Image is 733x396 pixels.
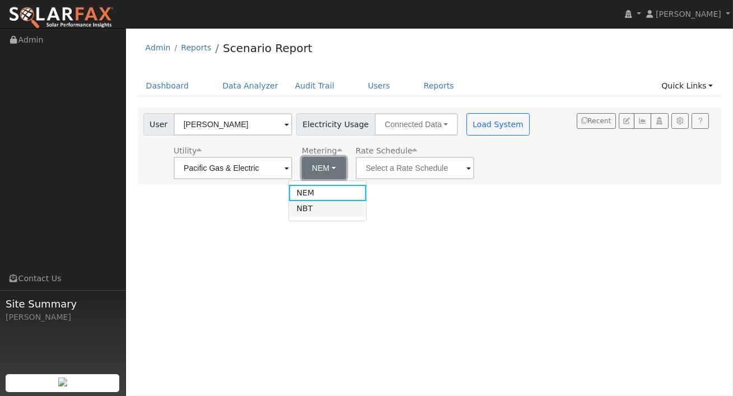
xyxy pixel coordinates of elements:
button: Recent [577,113,616,129]
a: Dashboard [138,76,198,96]
span: Electricity Usage [296,113,375,136]
img: retrieve [58,378,67,386]
a: Reports [181,43,211,52]
div: [PERSON_NAME] [6,311,120,323]
button: NEM [302,157,346,179]
button: Connected Data [375,113,458,136]
button: Edit User [619,113,634,129]
button: Settings [671,113,689,129]
input: Select a User [174,113,292,136]
a: NEM [289,185,367,201]
span: Site Summary [6,296,120,311]
button: Multi-Series Graph [634,113,651,129]
a: NBT [289,201,367,217]
a: Scenario Report [223,41,312,55]
img: SolarFax [8,6,114,30]
a: Admin [146,43,171,52]
a: Reports [415,76,463,96]
a: Audit Trail [287,76,343,96]
a: Data Analyzer [214,76,287,96]
input: Select a Rate Schedule [356,157,474,179]
span: Alias: HETOUB [356,146,417,155]
a: Users [360,76,399,96]
button: Load System [466,113,530,136]
input: Select a Utility [174,157,292,179]
span: User [143,113,174,136]
a: Help Link [692,113,709,129]
div: Utility [174,145,292,157]
button: Login As [651,113,668,129]
a: Quick Links [653,76,721,96]
span: [PERSON_NAME] [656,10,721,18]
div: Metering [302,145,346,157]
